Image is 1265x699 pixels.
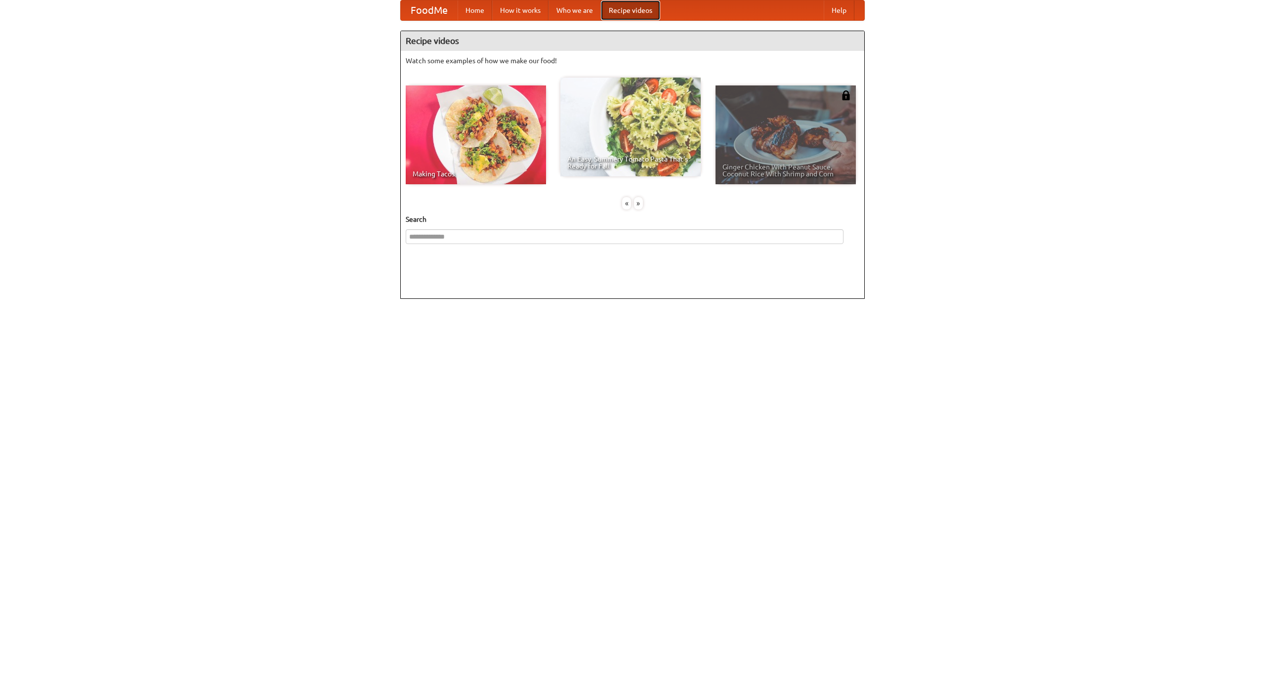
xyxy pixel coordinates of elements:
span: Making Tacos [413,170,539,177]
span: An Easy, Summery Tomato Pasta That's Ready for Fall [567,156,694,169]
h5: Search [406,214,859,224]
a: Recipe videos [601,0,660,20]
div: « [622,197,631,209]
a: Making Tacos [406,85,546,184]
a: Help [824,0,854,20]
a: Who we are [548,0,601,20]
a: FoodMe [401,0,458,20]
img: 483408.png [841,90,851,100]
h4: Recipe videos [401,31,864,51]
a: An Easy, Summery Tomato Pasta That's Ready for Fall [560,78,701,176]
a: Home [458,0,492,20]
a: How it works [492,0,548,20]
div: » [634,197,643,209]
p: Watch some examples of how we make our food! [406,56,859,66]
